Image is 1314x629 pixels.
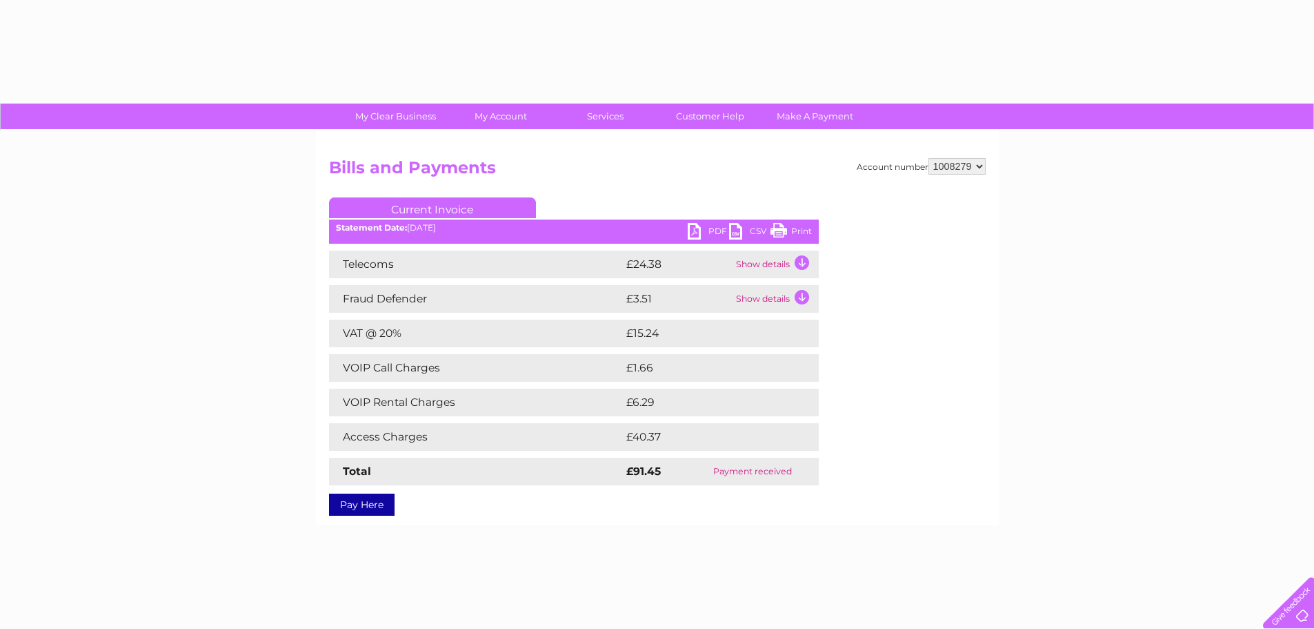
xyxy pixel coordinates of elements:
td: Fraud Defender [329,285,623,313]
a: Services [548,104,662,129]
h2: Bills and Payments [329,158,986,184]
a: Customer Help [653,104,767,129]
a: Pay Here [329,494,395,516]
td: Show details [733,285,819,313]
a: Print [770,223,812,243]
td: Access Charges [329,423,623,451]
div: Account number [857,158,986,175]
td: £15.24 [623,320,790,347]
td: £1.66 [623,354,786,382]
td: £24.38 [623,251,733,278]
a: PDF [688,223,729,243]
a: My Clear Business [339,104,452,129]
a: My Account [444,104,557,129]
td: £40.37 [623,423,790,451]
strong: Total [343,465,371,478]
td: Payment received [686,458,818,485]
div: [DATE] [329,223,819,233]
td: VOIP Rental Charges [329,389,623,416]
td: £3.51 [623,285,733,313]
b: Statement Date: [336,222,407,233]
td: £6.29 [623,389,786,416]
td: Show details [733,251,819,278]
a: CSV [729,223,770,243]
a: Current Invoice [329,197,536,218]
td: VAT @ 20% [329,320,623,347]
strong: £91.45 [626,465,661,478]
td: Telecoms [329,251,623,278]
td: VOIP Call Charges [329,354,623,382]
a: Make A Payment [758,104,872,129]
